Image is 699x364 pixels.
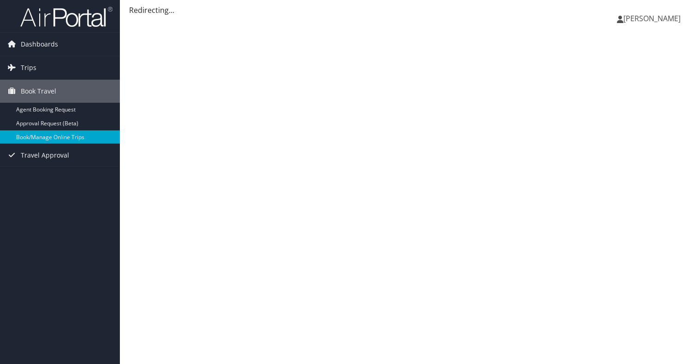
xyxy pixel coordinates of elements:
span: Travel Approval [21,144,69,167]
span: Trips [21,56,36,79]
span: Dashboards [21,33,58,56]
span: Book Travel [21,80,56,103]
div: Redirecting... [129,5,690,16]
a: [PERSON_NAME] [617,5,690,32]
img: airportal-logo.png [20,6,113,28]
span: [PERSON_NAME] [623,13,681,23]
